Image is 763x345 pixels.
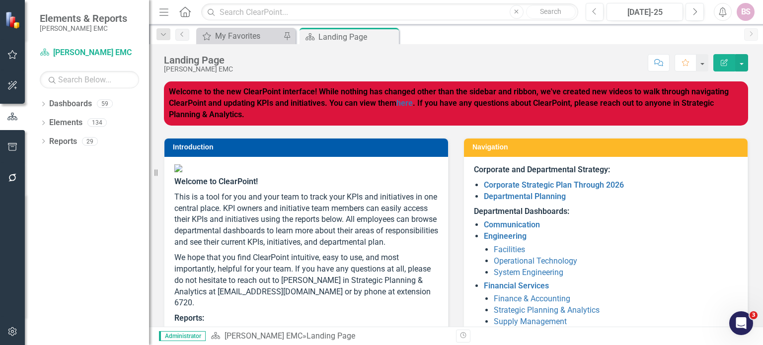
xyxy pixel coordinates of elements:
[484,281,549,290] a: Financial Services
[87,119,107,127] div: 134
[40,12,127,24] span: Elements & Reports
[199,30,281,42] a: My Favorites
[49,117,82,129] a: Elements
[40,71,139,88] input: Search Below...
[607,3,683,21] button: [DATE]-25
[173,143,443,151] h3: Introduction
[174,313,204,323] strong: Reports:
[494,245,525,254] a: Facilities
[174,177,258,186] span: Welcome to ClearPoint!
[484,231,527,241] a: Engineering
[526,5,576,19] button: Search
[40,47,139,59] a: [PERSON_NAME] EMC
[225,331,303,341] a: [PERSON_NAME] EMC
[164,55,233,66] div: Landing Page
[174,192,438,247] span: This is a tool for you and your team to track your KPIs and initiatives in one central place. KPI...
[494,317,567,326] a: Supply Management
[318,31,396,43] div: Landing Page
[169,87,729,119] strong: Welcome to the new ClearPoint interface! While nothing has changed other than the sidebar and rib...
[474,165,610,174] strong: Corporate and Departmental Strategy:
[484,180,624,190] a: Corporate Strategic Plan Through 2026
[494,294,570,303] a: Finance & Accounting
[737,3,755,21] button: BS
[40,24,127,32] small: [PERSON_NAME] EMC
[610,6,680,18] div: [DATE]-25
[494,305,600,315] a: Strategic Planning & Analytics
[174,164,438,172] img: Jackson%20EMC%20high_res%20v2.png
[484,192,566,201] a: Departmental Planning
[494,268,563,277] a: System Engineering
[201,3,578,21] input: Search ClearPoint...
[729,311,753,335] iframe: Intercom live chat
[750,311,758,319] span: 3
[211,331,449,342] div: »
[164,66,233,73] div: [PERSON_NAME] EMC
[49,98,92,110] a: Dashboards
[494,256,577,266] a: Operational Technology
[540,7,561,15] span: Search
[82,137,98,145] div: 29
[306,331,355,341] div: Landing Page
[215,30,281,42] div: My Favorites
[97,100,113,108] div: 59
[474,207,569,216] strong: Departmental Dashboards:
[396,98,413,108] a: here
[49,136,77,147] a: Reports
[174,250,438,311] p: We hope that you find ClearPoint intuitive, easy to use, and most importantly, helpful for your t...
[5,11,22,28] img: ClearPoint Strategy
[159,331,206,341] span: Administrator
[472,143,743,151] h3: Navigation
[484,220,540,229] a: Communication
